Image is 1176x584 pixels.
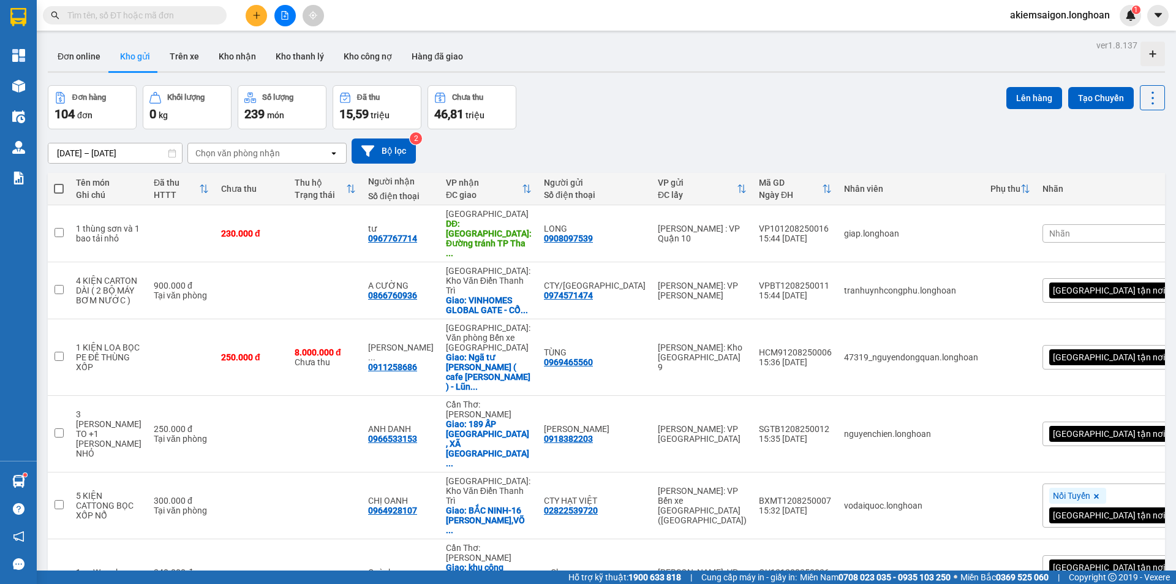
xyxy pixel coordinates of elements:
div: BXMT1208250007 [759,496,832,506]
button: Chưa thu46,81 triệu [428,85,516,129]
strong: 0369 525 060 [996,572,1049,582]
div: SGTB1208250012 [759,424,832,434]
span: file-add [281,11,289,20]
span: [GEOGRAPHIC_DATA] tận nơi [1053,352,1165,363]
div: Tại văn phòng [154,290,209,300]
svg: open [329,148,339,158]
div: 0866760936 [368,290,417,300]
button: Kho thanh lý [266,42,334,71]
span: 104 [55,107,75,121]
div: Giao: 189 ẤP NHƠN PHÚ 1 , XÃ NHƠN ÁI , ( PHONG ĐIỀN CŨ ) , CẦN THƠ [446,419,532,468]
input: Tìm tên, số ĐT hoặc mã đơn [67,9,212,22]
span: ... [446,248,453,258]
div: tranhuynhcongphu.longhoan [844,286,978,295]
div: 0974571474 [544,290,593,300]
div: Nhân viên [844,184,978,194]
div: Đã thu [154,178,199,188]
div: [PERSON_NAME]: VP [PERSON_NAME] [658,281,747,300]
div: Cần Thơ: [PERSON_NAME] [446,400,532,419]
span: [GEOGRAPHIC_DATA] tận nơi [1053,285,1165,296]
span: ... [446,525,453,535]
button: caret-down [1147,5,1169,26]
button: file-add [274,5,296,26]
div: 4 KIỆN CARTON DÀI ( 2 BỘ MÁY BƠM NƯỚC ) [76,276,141,305]
div: [GEOGRAPHIC_DATA] [446,209,532,219]
div: [PERSON_NAME]: VP [GEOGRAPHIC_DATA] [658,424,747,444]
div: Mã GD [759,178,822,188]
span: 15,59 [339,107,369,121]
div: Chưa thu [295,347,356,367]
span: Miền Bắc [960,571,1049,584]
span: kg [159,110,168,120]
div: Chọn văn phòng nhận [195,147,280,159]
img: dashboard-icon [12,49,25,62]
div: [PERSON_NAME]: Kho [GEOGRAPHIC_DATA] 9 [658,343,747,372]
div: Nguyễn Quốc Trọng [368,343,434,362]
div: SƠN TRỌNG TÍN [544,424,646,434]
span: akiemsaigon.longhoan [1000,7,1120,23]
span: 0 [149,107,156,121]
div: Cần Thơ: [PERSON_NAME] [446,543,532,563]
button: Số lượng239món [238,85,326,129]
div: ANH DANH [368,424,434,434]
div: Đã thu [357,93,380,102]
sup: 1 [23,473,27,477]
button: Hàng đã giao [402,42,473,71]
img: warehouse-icon [12,80,25,93]
span: [GEOGRAPHIC_DATA] tận nơi [1053,428,1165,439]
div: 0908097539 [544,233,593,243]
span: aim [309,11,317,20]
div: 900.000 đ [154,281,209,290]
span: notification [13,531,24,542]
img: logo-vxr [10,8,26,26]
div: 0911258686 [368,362,417,372]
div: [GEOGRAPHIC_DATA]: Văn phòng Bến xe [GEOGRAPHIC_DATA] [446,323,532,352]
div: Ghi chú [76,190,141,200]
span: [GEOGRAPHIC_DATA] tận nơi [1053,510,1165,521]
div: 0966533153 [368,434,417,444]
div: 0967767714 [368,233,417,243]
button: Bộ lọc [352,138,416,164]
div: vodaiquoc.longhoan [844,501,978,510]
div: TÙNG [544,347,646,357]
span: ... [521,305,528,315]
img: warehouse-icon [12,110,25,123]
div: 15:36 [DATE] [759,357,832,367]
div: CHỊ OANH [368,496,434,506]
span: Nối Tuyến [1053,490,1090,501]
div: CTY/NHẬT TRƯỜNG PHÚC [544,281,646,290]
div: VPBT1208250011 [759,281,832,290]
div: 340.000 đ [154,567,209,577]
div: 02822539720 [544,506,598,515]
span: ⚪️ [954,575,957,580]
div: 0964928107 [368,506,417,515]
div: CTY HẠT VIỆT [544,496,646,506]
div: HCM91208250006 [759,347,832,357]
div: 15:35 [DATE] [759,434,832,444]
button: Đã thu15,59 triệu [333,85,421,129]
div: 250.000 đ [154,424,209,434]
div: nguyenchien.longhoan [844,429,978,439]
span: question-circle [13,503,24,515]
div: giap.longhoan [844,229,978,238]
span: Hỗ trợ kỹ thuật: [568,571,681,584]
div: Số lượng [262,93,293,102]
div: 8.000.000 đ [295,347,356,357]
span: caret-down [1153,10,1164,21]
th: Toggle SortBy [753,173,838,205]
div: Người nhận [368,176,434,186]
div: [GEOGRAPHIC_DATA]: Kho Văn Điển Thanh Trì [446,476,532,506]
div: Tại văn phòng [154,434,209,444]
div: Người gửi [544,178,646,188]
img: solution-icon [12,172,25,184]
span: ... [368,352,375,362]
button: plus [246,5,267,26]
span: triệu [371,110,390,120]
div: A CƯỜNG [368,281,434,290]
div: Số điện thoại [544,190,646,200]
div: 0969465560 [544,357,593,367]
button: Trên xe [160,42,209,71]
div: Khối lượng [167,93,205,102]
span: Miền Nam [800,571,951,584]
div: [PERSON_NAME] : VP Quận 10 [658,224,747,243]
